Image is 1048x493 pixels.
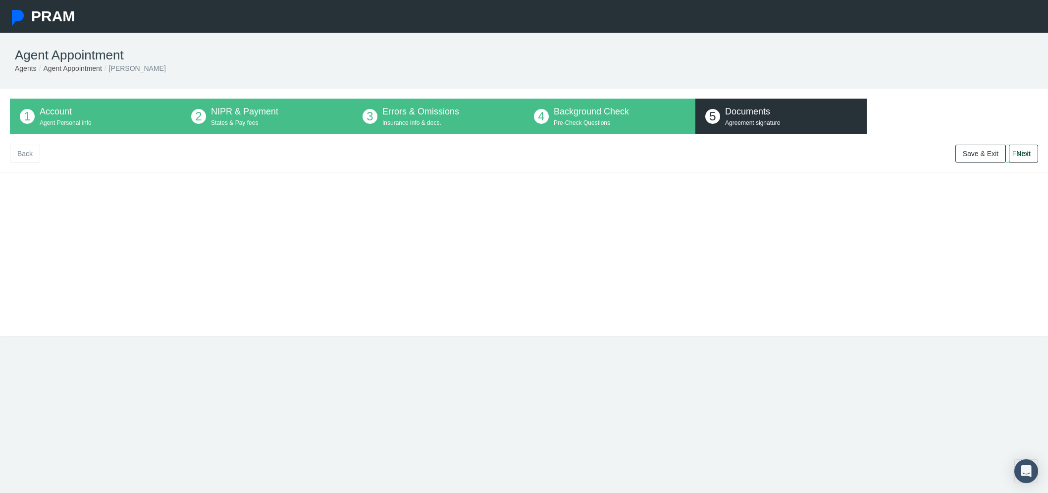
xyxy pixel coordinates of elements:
p: States & Pay fees [211,118,343,128]
h1: Agent Appointment [15,48,1033,63]
span: Documents [725,107,770,116]
span: 2 [191,109,206,124]
span: PRAM [31,8,75,24]
p: Insurance info & docs. [382,118,514,128]
p: Agreement signature [725,118,857,128]
span: Background Check [554,107,629,116]
a: Next [1009,145,1038,163]
a: Save & Exit [955,145,1006,163]
p: Agent Personal info [40,118,171,128]
span: NIPR & Payment [211,107,278,116]
span: 4 [534,109,549,124]
li: [PERSON_NAME] [102,63,166,74]
img: Pram Partner [10,10,26,26]
li: Agents [15,63,37,74]
span: 5 [705,109,720,124]
li: Agent Appointment [37,63,102,74]
p: Pre-Check Questions [554,118,685,128]
div: Open Intercom Messenger [1014,459,1038,483]
span: Account [40,107,72,116]
span: 1 [20,109,35,124]
span: 3 [363,109,377,124]
span: Errors & Omissions [382,107,459,116]
a: Back [10,145,40,163]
